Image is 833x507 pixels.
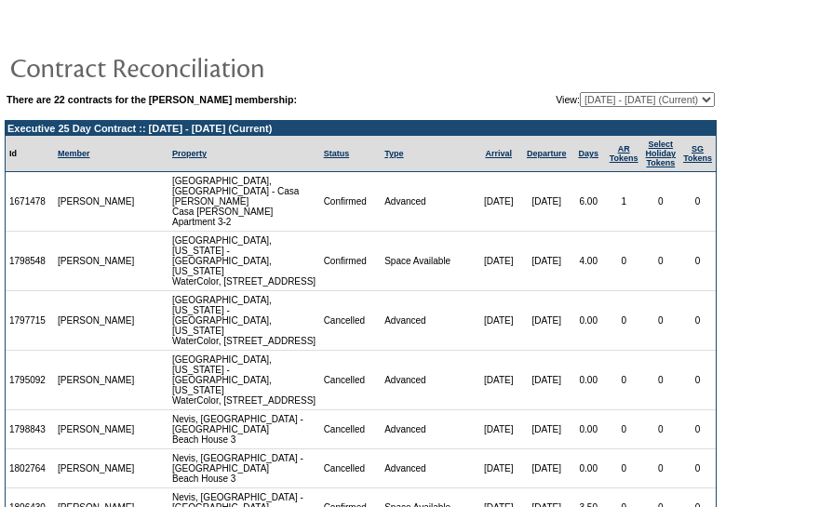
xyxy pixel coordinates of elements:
a: Days [578,149,598,158]
td: 0 [679,291,716,351]
a: Departure [527,149,567,158]
td: Nevis, [GEOGRAPHIC_DATA] - [GEOGRAPHIC_DATA] Beach House 3 [168,449,320,488]
td: 0.00 [571,410,606,449]
td: [DATE] [522,449,571,488]
td: 0 [642,291,680,351]
td: Advanced [381,410,475,449]
td: Advanced [381,172,475,232]
td: 1798548 [6,232,54,291]
img: pgTtlContractReconciliation.gif [9,48,382,86]
td: Space Available [381,232,475,291]
a: Member [58,149,90,158]
td: Cancelled [320,291,382,351]
td: Advanced [381,449,475,488]
td: [DATE] [475,449,521,488]
td: [DATE] [522,232,571,291]
td: Id [6,136,54,172]
td: 0 [606,291,642,351]
td: 0 [679,172,716,232]
td: [GEOGRAPHIC_DATA], [GEOGRAPHIC_DATA] - Casa [PERSON_NAME] Casa [PERSON_NAME] Apartment 3-2 [168,172,320,232]
td: 0 [642,351,680,410]
td: [DATE] [522,291,571,351]
a: SGTokens [683,144,712,163]
td: 1797715 [6,291,54,351]
td: 0 [642,232,680,291]
td: Cancelled [320,410,382,449]
td: Confirmed [320,232,382,291]
td: 1798843 [6,410,54,449]
td: Nevis, [GEOGRAPHIC_DATA] - [GEOGRAPHIC_DATA] Beach House 3 [168,410,320,449]
td: [DATE] [522,351,571,410]
td: [PERSON_NAME] [54,351,139,410]
a: ARTokens [610,144,638,163]
td: Advanced [381,291,475,351]
td: 0.00 [571,291,606,351]
td: [PERSON_NAME] [54,232,139,291]
td: [GEOGRAPHIC_DATA], [US_STATE] - [GEOGRAPHIC_DATA], [US_STATE] WaterColor, [STREET_ADDRESS] [168,291,320,351]
td: 6.00 [571,172,606,232]
td: 0 [606,351,642,410]
td: [DATE] [475,351,521,410]
td: 0 [679,410,716,449]
td: 0.00 [571,351,606,410]
td: Cancelled [320,351,382,410]
td: 4.00 [571,232,606,291]
td: 0 [642,410,680,449]
a: Arrival [485,149,512,158]
td: 0 [606,232,642,291]
td: 0 [642,172,680,232]
b: There are 22 contracts for the [PERSON_NAME] membership: [7,94,297,105]
td: 1 [606,172,642,232]
td: [PERSON_NAME] [54,172,139,232]
td: [GEOGRAPHIC_DATA], [US_STATE] - [GEOGRAPHIC_DATA], [US_STATE] WaterColor, [STREET_ADDRESS] [168,232,320,291]
a: Select HolidayTokens [646,140,677,167]
td: Advanced [381,351,475,410]
a: Type [384,149,403,158]
a: Status [324,149,350,158]
td: [DATE] [475,232,521,291]
td: 1802764 [6,449,54,488]
td: 0 [679,449,716,488]
td: [DATE] [475,172,521,232]
td: 0.00 [571,449,606,488]
td: Confirmed [320,172,382,232]
td: [DATE] [522,410,571,449]
td: 1795092 [6,351,54,410]
td: Executive 25 Day Contract :: [DATE] - [DATE] (Current) [6,121,716,136]
td: 0 [679,232,716,291]
td: [PERSON_NAME] [54,410,139,449]
td: 1671478 [6,172,54,232]
td: [DATE] [475,410,521,449]
td: 0 [679,351,716,410]
td: [PERSON_NAME] [54,291,139,351]
td: 0 [642,449,680,488]
td: 0 [606,410,642,449]
td: Cancelled [320,449,382,488]
a: Property [172,149,207,158]
td: [GEOGRAPHIC_DATA], [US_STATE] - [GEOGRAPHIC_DATA], [US_STATE] WaterColor, [STREET_ADDRESS] [168,351,320,410]
td: [PERSON_NAME] [54,449,139,488]
td: 0 [606,449,642,488]
td: [DATE] [475,291,521,351]
td: [DATE] [522,172,571,232]
td: View: [464,92,715,107]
